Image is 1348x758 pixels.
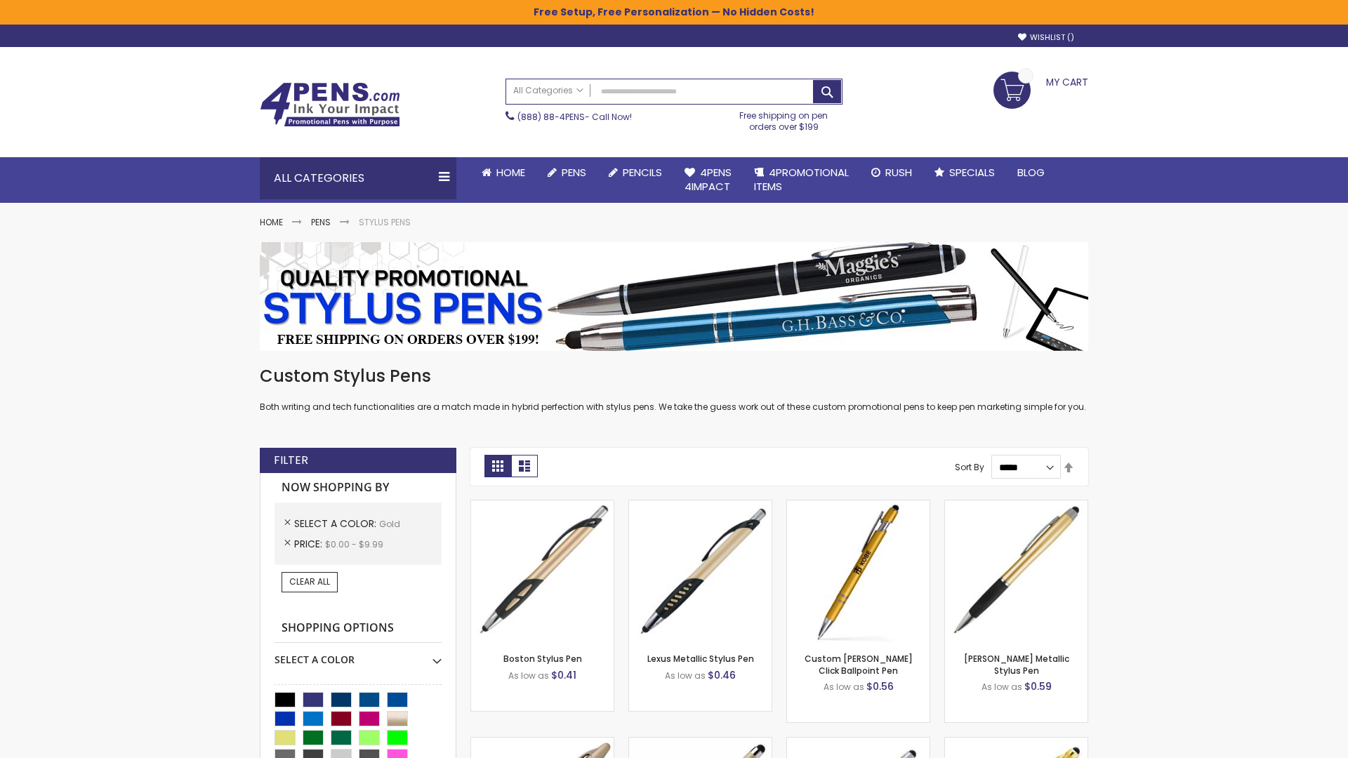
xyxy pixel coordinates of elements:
[379,518,400,530] span: Gold
[508,670,549,681] span: As low as
[754,165,849,194] span: 4PROMOTIONAL ITEMS
[260,365,1088,413] div: Both writing and tech functionalities are a match made in hybrid perfection with stylus pens. We ...
[743,157,860,203] a: 4PROMOTIONALITEMS
[517,111,632,123] span: - Call Now!
[824,681,864,693] span: As low as
[1006,157,1056,188] a: Blog
[496,165,525,180] span: Home
[949,165,995,180] span: Specials
[359,216,411,228] strong: Stylus Pens
[964,653,1069,676] a: [PERSON_NAME] Metallic Stylus Pen
[1024,679,1052,693] span: $0.59
[517,111,585,123] a: (888) 88-4PENS
[471,737,614,749] a: Twist Highlighter-Pen Stylus Combo-Gold
[551,668,576,682] span: $0.41
[275,613,442,644] strong: Shopping Options
[470,157,536,188] a: Home
[787,737,930,749] a: Cali Custom Stylus Gel pen-Gold
[503,653,582,665] a: Boston Stylus Pen
[1017,165,1045,180] span: Blog
[260,82,400,127] img: 4Pens Custom Pens and Promotional Products
[275,643,442,667] div: Select A Color
[1018,32,1074,43] a: Wishlist
[629,500,772,512] a: Lexus Metallic Stylus Pen-Gold
[673,157,743,203] a: 4Pens4impact
[955,461,984,473] label: Sort By
[294,537,325,551] span: Price
[787,500,930,512] a: Custom Alex II Click Ballpoint Pen-Gold
[805,653,913,676] a: Custom [PERSON_NAME] Click Ballpoint Pen
[945,737,1088,749] a: I-Stylus-Slim-Gold-Gold
[260,157,456,199] div: All Categories
[787,500,930,643] img: Custom Alex II Click Ballpoint Pen-Gold
[260,216,283,228] a: Home
[647,653,754,665] a: Lexus Metallic Stylus Pen
[629,737,772,749] a: Islander Softy Metallic Gel Pen with Stylus-Gold
[945,500,1088,512] a: Lory Metallic Stylus Pen-Gold
[562,165,586,180] span: Pens
[325,538,383,550] span: $0.00 - $9.99
[311,216,331,228] a: Pens
[629,500,772,643] img: Lexus Metallic Stylus Pen-Gold
[513,85,583,96] span: All Categories
[923,157,1006,188] a: Specials
[471,500,614,512] a: Boston Stylus Pen-Gold
[282,572,338,592] a: Clear All
[885,165,912,180] span: Rush
[294,517,379,531] span: Select A Color
[725,105,843,133] div: Free shipping on pen orders over $199
[708,668,736,682] span: $0.46
[260,365,1088,387] h1: Custom Stylus Pens
[260,242,1088,351] img: Stylus Pens
[665,670,706,681] span: As low as
[623,165,662,180] span: Pencils
[860,157,923,188] a: Rush
[484,455,511,477] strong: Grid
[506,79,590,102] a: All Categories
[945,500,1088,643] img: Lory Metallic Stylus Pen-Gold
[597,157,673,188] a: Pencils
[274,453,308,468] strong: Filter
[471,500,614,643] img: Boston Stylus Pen-Gold
[685,165,732,194] span: 4Pens 4impact
[289,576,330,587] span: Clear All
[866,679,894,693] span: $0.56
[536,157,597,188] a: Pens
[982,681,1022,693] span: As low as
[275,473,442,503] strong: Now Shopping by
